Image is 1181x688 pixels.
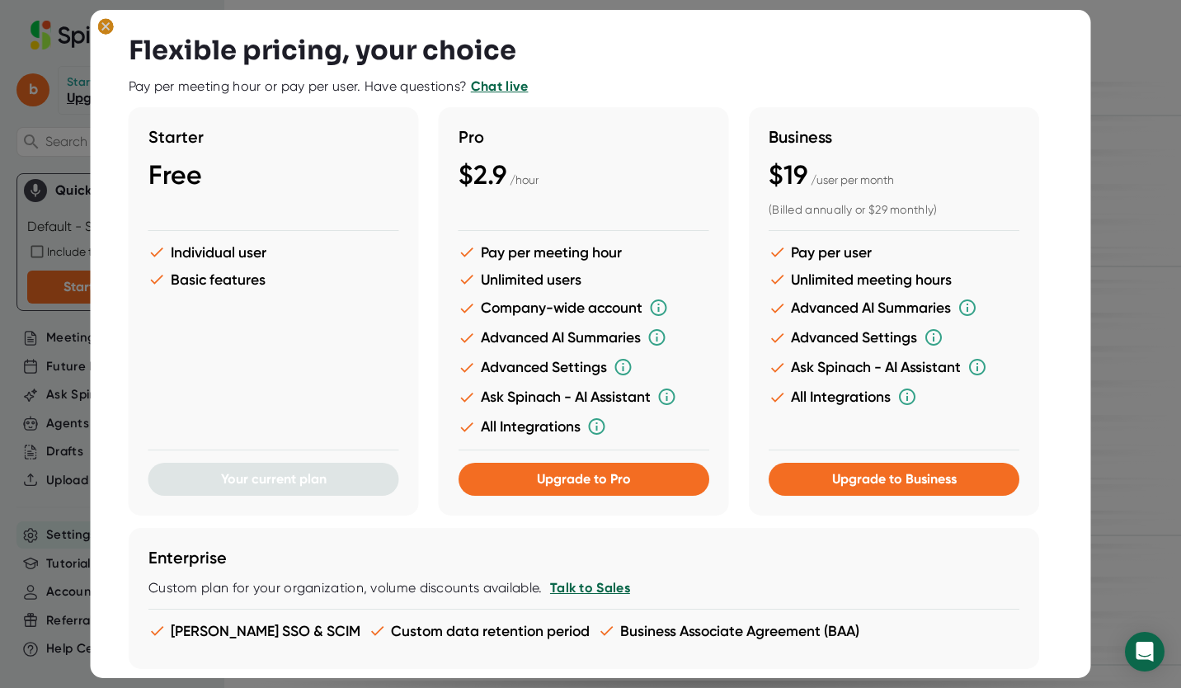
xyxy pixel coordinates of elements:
div: (Billed annually or $29 monthly) [769,203,1019,218]
button: Upgrade to Business [769,463,1019,496]
a: Talk to Sales [549,580,629,596]
li: Pay per user [769,243,1019,261]
li: Custom data retention period [369,622,590,639]
li: Ask Spinach - AI Assistant [769,357,1019,377]
span: / hour [510,173,539,186]
li: Individual user [148,243,399,261]
h3: Starter [148,127,399,147]
li: Advanced Settings [769,328,1019,347]
li: Advanced Settings [459,357,709,377]
li: [PERSON_NAME] SSO & SCIM [148,622,360,639]
span: $2.9 [459,159,506,191]
li: Unlimited meeting hours [769,271,1019,288]
span: / user per month [811,173,894,186]
button: Upgrade to Pro [459,463,709,496]
div: Custom plan for your organization, volume discounts available. [148,580,1019,596]
li: All Integrations [769,387,1019,407]
li: Unlimited users [459,271,709,288]
span: Upgrade to Business [831,471,956,487]
span: Upgrade to Pro [537,471,631,487]
li: Advanced AI Summaries [459,328,709,347]
span: $19 [769,159,807,191]
div: Pay per meeting hour or pay per user. Have questions? [129,78,529,95]
h3: Pro [459,127,709,147]
button: Your current plan [148,463,399,496]
li: Pay per meeting hour [459,243,709,261]
h3: Flexible pricing, your choice [129,35,516,66]
div: Open Intercom Messenger [1125,632,1165,672]
li: Business Associate Agreement (BAA) [598,622,859,639]
li: Company-wide account [459,298,709,318]
h3: Business [769,127,1019,147]
a: Chat live [471,78,529,94]
li: Ask Spinach - AI Assistant [459,387,709,407]
h3: Enterprise [148,548,1019,568]
li: Basic features [148,271,399,288]
li: All Integrations [459,417,709,436]
span: Free [148,159,202,191]
span: Your current plan [221,471,327,487]
li: Advanced AI Summaries [769,298,1019,318]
